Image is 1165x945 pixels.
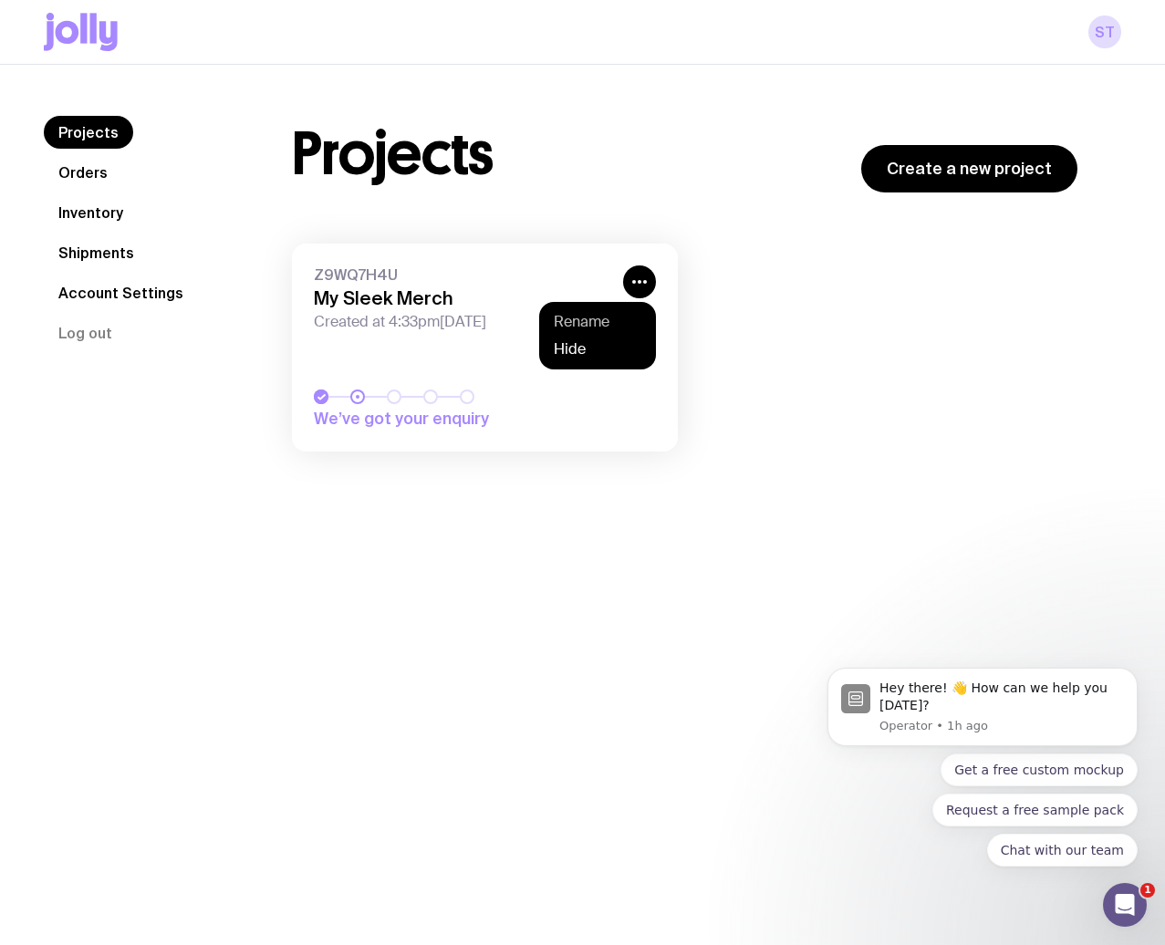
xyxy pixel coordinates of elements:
[314,265,612,284] span: Z9WQ7H4U
[1140,883,1155,898] span: 1
[44,156,122,189] a: Orders
[44,317,127,349] button: Log out
[1103,883,1147,927] iframe: Intercom live chat
[44,116,133,149] a: Projects
[861,145,1077,192] a: Create a new project
[44,196,138,229] a: Inventory
[292,244,678,452] a: Z9WQ7H4UMy Sleek MerchCreated at 4:33pm[DATE]We’ve got your enquiry
[314,287,612,309] h3: My Sleek Merch
[314,313,612,331] span: Created at 4:33pm[DATE]
[292,125,494,183] h1: Projects
[44,276,198,309] a: Account Settings
[554,340,641,358] button: Hide
[800,645,1165,936] iframe: Intercom notifications message
[554,313,641,331] button: Rename
[314,408,539,430] span: We’ve got your enquiry
[1088,16,1121,48] a: St
[44,236,149,269] a: Shipments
